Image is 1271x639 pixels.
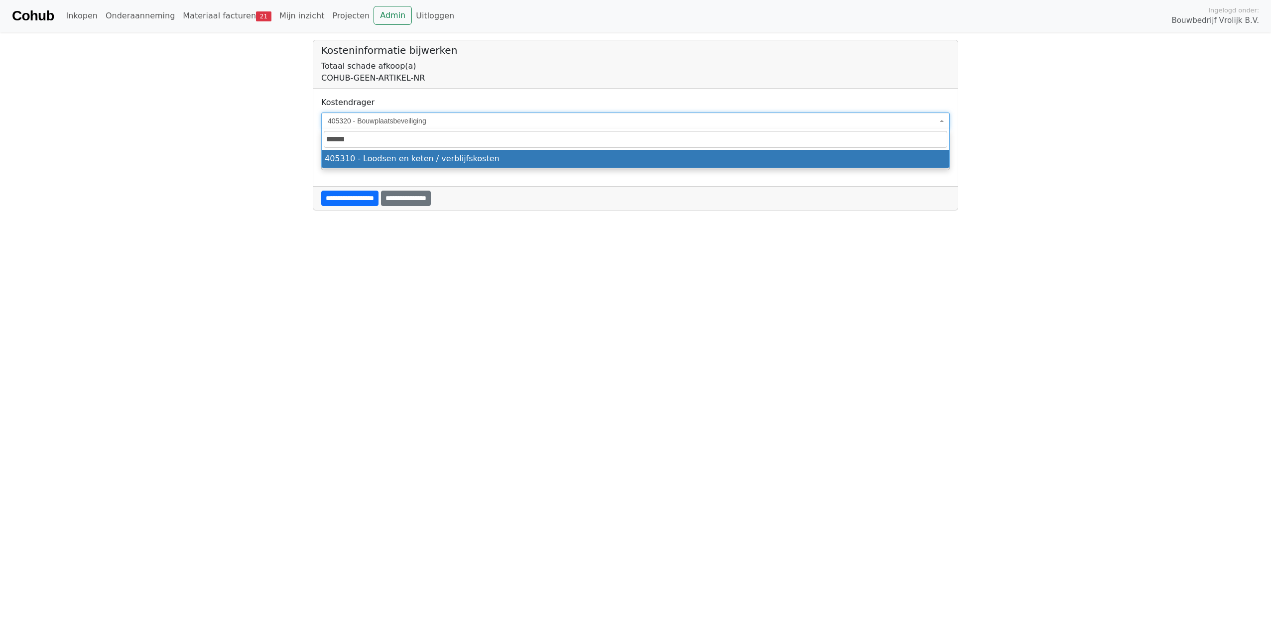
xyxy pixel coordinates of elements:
span: 405320 - Bouwplaatsbeveiliging [328,116,937,126]
span: 405320 - Bouwplaatsbeveiliging [321,112,950,129]
a: Projecten [328,6,374,26]
a: Uitloggen [412,6,458,26]
label: Kostendrager [321,97,375,108]
a: Mijn inzicht [275,6,329,26]
a: Cohub [12,4,54,28]
a: Admin [374,6,412,25]
div: COHUB-GEEN-ARTIKEL-NR [321,72,950,84]
span: Bouwbedrijf Vrolijk B.V. [1171,15,1259,26]
span: Ingelogd onder: [1208,5,1259,15]
div: Totaal schade afkoop(a) [321,60,950,72]
a: Materiaal facturen21 [179,6,275,26]
a: Onderaanneming [102,6,179,26]
span: 21 [256,11,271,21]
a: Inkopen [62,6,101,26]
li: 405310 - Loodsen en keten / verblijfskosten [322,150,949,168]
h5: Kosteninformatie bijwerken [321,44,950,56]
